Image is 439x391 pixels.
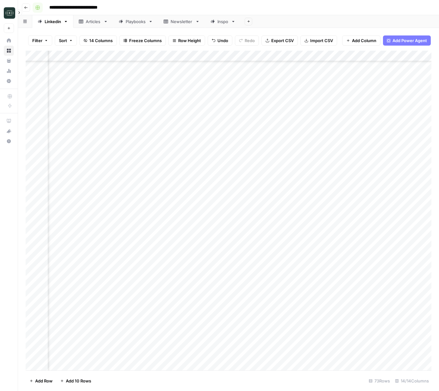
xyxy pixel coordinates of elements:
[4,126,14,136] button: What's new?
[113,15,158,28] a: Playbooks
[4,66,14,76] a: Usage
[310,37,333,44] span: Import CSV
[217,37,228,44] span: Undo
[245,37,255,44] span: Redo
[392,376,431,386] div: 14/14 Columns
[342,35,380,46] button: Add Column
[4,76,14,86] a: Settings
[383,35,431,46] button: Add Power Agent
[4,7,15,19] img: Catalyst Logo
[4,5,14,21] button: Workspace: Catalyst
[4,46,14,56] a: Browse
[392,37,427,44] span: Add Power Agent
[129,37,162,44] span: Freeze Columns
[26,376,56,386] button: Add Row
[79,35,117,46] button: 14 Columns
[66,378,91,384] span: Add 10 Rows
[56,376,95,386] button: Add 10 Rows
[89,37,113,44] span: 14 Columns
[4,116,14,126] a: AirOps Academy
[235,35,259,46] button: Redo
[86,18,101,25] div: Articles
[4,136,14,146] button: Help + Support
[352,37,376,44] span: Add Column
[217,18,229,25] div: Inspo
[73,15,113,28] a: Articles
[178,37,201,44] span: Row Height
[158,15,205,28] a: Newsletter
[261,35,298,46] button: Export CSV
[300,35,337,46] button: Import CSV
[28,35,52,46] button: Filter
[32,15,73,28] a: Linkedin
[271,37,294,44] span: Export CSV
[205,15,241,28] a: Inspo
[32,37,42,44] span: Filter
[168,35,205,46] button: Row Height
[55,35,77,46] button: Sort
[4,35,14,46] a: Home
[59,37,67,44] span: Sort
[208,35,232,46] button: Undo
[126,18,146,25] div: Playbooks
[171,18,193,25] div: Newsletter
[119,35,166,46] button: Freeze Columns
[366,376,392,386] div: 73 Rows
[45,18,61,25] div: Linkedin
[35,378,53,384] span: Add Row
[4,56,14,66] a: Your Data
